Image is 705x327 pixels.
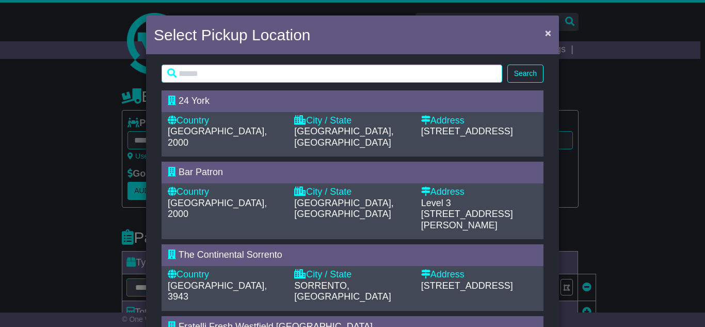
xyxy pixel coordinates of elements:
span: Bar Patron [179,167,223,177]
span: SORRENTO, [GEOGRAPHIC_DATA] [294,281,391,302]
h4: Select Pickup Location [154,23,311,46]
span: [GEOGRAPHIC_DATA], 3943 [168,281,267,302]
button: Close [540,22,556,43]
span: Level 3 [421,198,451,208]
div: City / State [294,269,410,281]
span: The Continental Sorrento [179,250,282,260]
div: Country [168,186,284,198]
span: × [545,27,551,39]
div: Country [168,115,284,127]
div: Country [168,269,284,281]
span: [GEOGRAPHIC_DATA], [GEOGRAPHIC_DATA] [294,126,393,148]
div: Address [421,186,537,198]
span: [GEOGRAPHIC_DATA], [GEOGRAPHIC_DATA] [294,198,393,220]
div: Address [421,269,537,281]
span: [STREET_ADDRESS] [421,281,513,291]
span: [GEOGRAPHIC_DATA], 2000 [168,126,267,148]
span: [STREET_ADDRESS][PERSON_NAME] [421,209,513,230]
button: Search [507,65,543,83]
div: Address [421,115,537,127]
span: [STREET_ADDRESS] [421,126,513,136]
span: [GEOGRAPHIC_DATA], 2000 [168,198,267,220]
div: City / State [294,186,410,198]
span: 24 York [179,96,210,106]
div: City / State [294,115,410,127]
